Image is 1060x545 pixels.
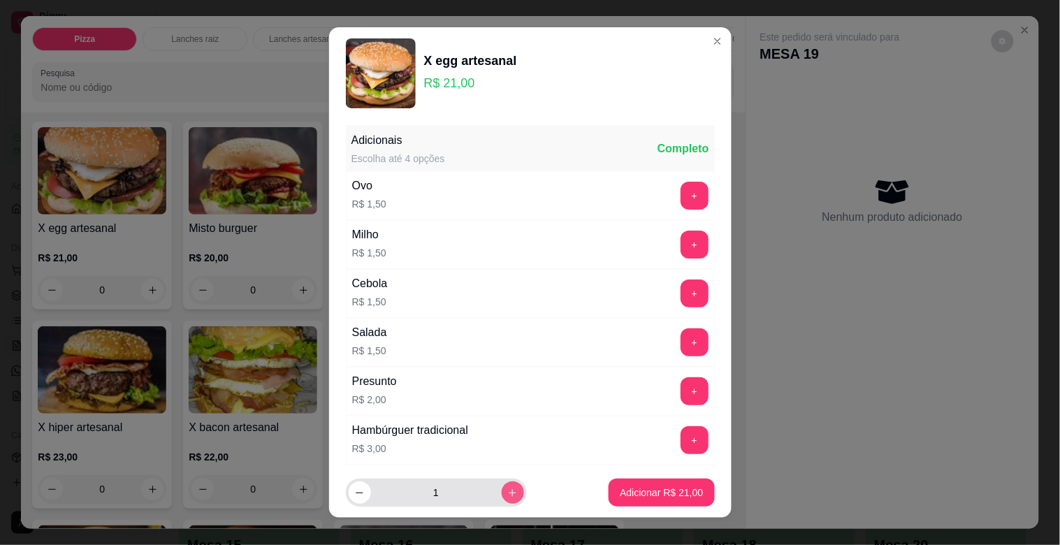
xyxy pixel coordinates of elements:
p: R$ 1,50 [352,295,388,309]
p: R$ 1,50 [352,344,387,358]
p: Adicionar R$ 21,00 [620,486,703,500]
div: Salada [352,324,387,341]
div: Presunto [352,373,397,390]
button: Close [706,30,729,52]
button: add [681,328,709,356]
button: add [681,279,709,307]
p: R$ 1,50 [352,197,386,211]
img: product-image [346,38,416,108]
p: R$ 21,00 [424,73,517,93]
button: Adicionar R$ 21,00 [609,479,714,507]
button: increase-product-quantity [502,481,524,504]
div: Ovo [352,177,386,194]
p: R$ 1,50 [352,246,386,260]
button: add [681,377,709,405]
div: Cebola [352,275,388,292]
div: Adicionais [351,132,445,149]
button: add [681,182,709,210]
div: X egg artesanal [424,51,517,71]
button: add [681,231,709,259]
div: Escolha até 4 opções [351,152,445,166]
button: decrease-product-quantity [349,481,371,504]
p: R$ 3,00 [352,442,468,456]
div: Completo [658,140,709,157]
div: Hambúrguer tradicional [352,422,468,439]
button: add [681,426,709,454]
div: Milho [352,226,386,243]
p: R$ 2,00 [352,393,397,407]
